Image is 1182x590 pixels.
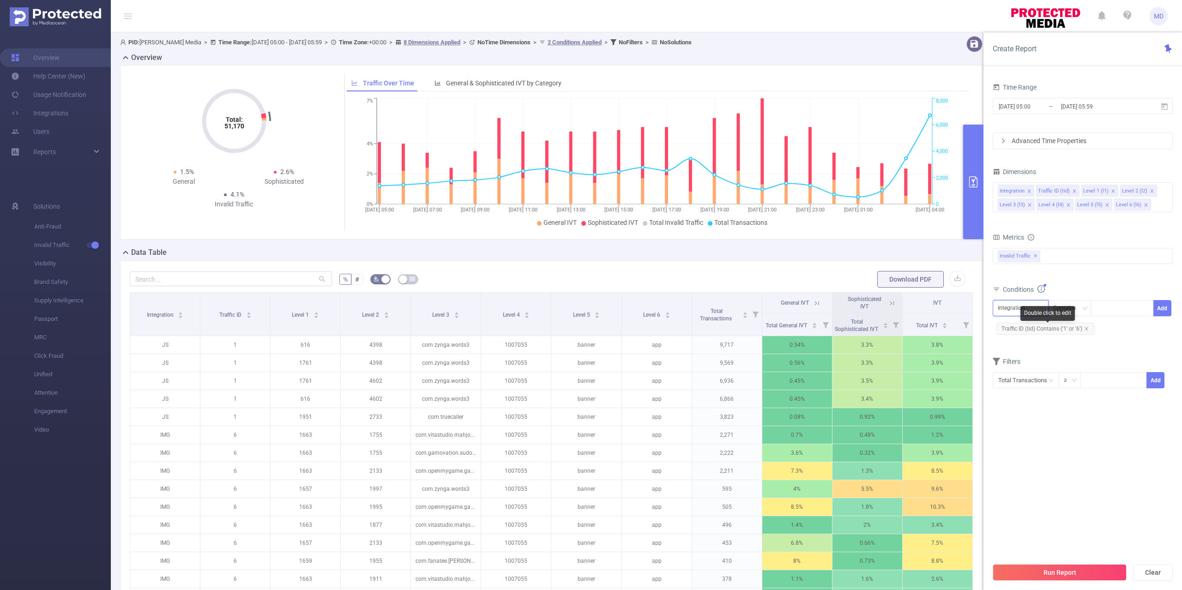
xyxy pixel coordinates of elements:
[314,311,319,316] div: Sort
[481,372,551,390] p: 1007055
[33,148,56,156] span: Reports
[11,48,60,67] a: Overview
[341,372,410,390] p: 4602
[762,462,832,480] p: 7.3%
[481,354,551,372] p: 1007055
[34,384,111,402] span: Attention
[903,444,972,462] p: 3.9%
[1027,203,1032,208] i: icon: close
[832,462,902,480] p: 1.3%
[341,444,410,462] p: 1755
[883,325,888,327] i: icon: caret-down
[128,39,139,46] b: PID:
[481,480,551,498] p: 1007055
[322,39,331,46] span: >
[34,254,111,273] span: Visibility
[219,312,243,318] span: Traffic ID
[748,207,777,213] tspan: [DATE] 21:00
[877,271,944,288] button: Download PDF
[903,390,972,408] p: 3.9%
[184,199,284,209] div: Invalid Traffic
[903,426,972,444] p: 1.2%
[936,175,948,181] tspan: 2,000
[622,336,692,354] p: app
[384,311,389,313] i: icon: caret-up
[404,39,460,46] u: 8 Dimensions Applied
[548,39,602,46] u: 2 Conditions Applied
[692,480,762,498] p: 595
[1150,189,1154,194] i: icon: close
[996,323,1094,335] span: Traffic ID (tid) Contains ('1' or '6')
[246,311,251,313] i: icon: caret-up
[1133,564,1173,581] button: Clear
[903,462,972,480] p: 8.5%
[832,444,902,462] p: 0.32%
[1146,372,1164,388] button: Add
[604,207,633,213] tspan: [DATE] 15:00
[762,426,832,444] p: 0.7%
[411,390,481,408] p: com.zynga.words3
[218,39,252,46] b: Time Range:
[131,52,162,63] h2: Overview
[742,311,748,316] div: Sort
[622,372,692,390] p: app
[1036,185,1079,197] li: Traffic ID (tid)
[384,311,389,316] div: Sort
[742,314,748,317] i: icon: caret-down
[1111,189,1116,194] i: icon: close
[432,312,451,318] span: Level 3
[665,314,670,317] i: icon: caret-down
[365,207,394,213] tspan: [DATE] 05:00
[942,325,947,327] i: icon: caret-down
[781,300,809,306] span: General IVT
[1064,373,1073,388] div: ≥
[271,480,340,498] p: 1657
[1116,199,1141,211] div: Level 6 (l6)
[998,185,1034,197] li: Integration
[1038,199,1064,211] div: Level 4 (l4)
[363,79,414,87] span: Traffic Over Time
[692,372,762,390] p: 6,936
[33,197,60,216] span: Solutions
[120,39,692,46] span: [PERSON_NAME] Media [DATE] 05:00 - [DATE] 05:59 +00:00
[993,84,1037,91] span: Time Range
[481,444,551,462] p: 1007055
[1039,306,1045,312] i: icon: down
[819,313,832,336] i: Filter menu
[11,122,49,141] a: Users
[341,408,410,426] p: 2733
[525,311,530,313] i: icon: caret-up
[742,311,748,313] i: icon: caret-up
[367,141,373,147] tspan: 4%
[1034,251,1037,262] span: ✕
[903,336,972,354] p: 3.8%
[200,408,270,426] p: 1
[33,143,56,161] a: Reports
[812,321,817,324] i: icon: caret-up
[200,390,270,408] p: 1
[11,85,86,104] a: Usage Notification
[936,201,939,207] tspan: 0
[410,276,415,282] i: icon: table
[796,207,824,213] tspan: [DATE] 23:00
[1075,199,1112,211] li: Level 5 (l5)
[508,207,537,213] tspan: [DATE] 11:00
[34,310,111,328] span: Passport
[551,336,621,354] p: banner
[225,116,242,123] tspan: Total:
[34,236,111,254] span: Invalid Traffic
[341,462,410,480] p: 2133
[524,311,530,316] div: Sort
[832,372,902,390] p: 3.5%
[460,39,469,46] span: >
[1072,378,1077,384] i: icon: down
[993,133,1172,149] div: icon: rightAdvanced Time Properties
[936,122,948,128] tspan: 6,000
[700,308,733,322] span: Total Transactions
[271,462,340,480] p: 1663
[652,207,681,213] tspan: [DATE] 17:00
[883,321,888,324] i: icon: caret-up
[411,480,481,498] p: com.zynga.words3
[916,322,939,329] span: Total IVT
[665,311,670,313] i: icon: caret-up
